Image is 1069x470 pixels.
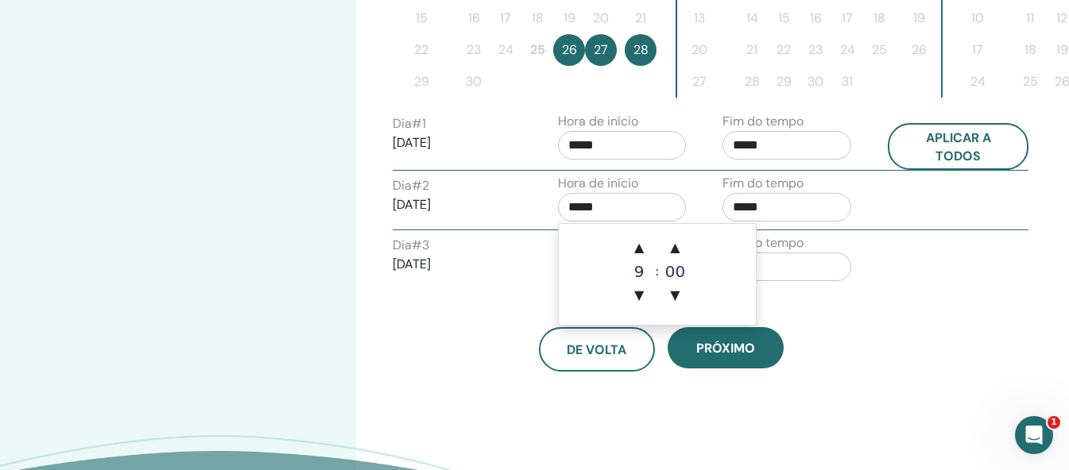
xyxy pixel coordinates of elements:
[422,237,429,253] font: 3
[567,341,626,358] font: De volta
[778,10,790,26] font: 15
[808,41,823,58] font: 23
[634,262,645,281] font: 9
[414,73,429,90] font: 29
[393,177,412,194] font: Dia
[558,113,638,129] font: Hora de início
[1024,41,1036,58] font: 18
[412,115,422,132] font: #
[634,240,644,255] font: ▲
[840,41,855,58] font: 24
[414,41,428,58] font: 22
[696,340,755,356] font: Próximo
[888,123,1029,169] button: Aplicar a todos
[393,256,431,272] font: [DATE]
[694,10,705,26] font: 13
[500,10,511,26] font: 17
[393,115,412,132] font: Dia
[722,113,804,129] font: Fim do tempo
[1023,73,1038,90] font: 25
[416,10,428,26] font: 15
[422,177,429,194] font: 2
[594,41,608,58] font: 27
[745,73,760,90] font: 28
[692,73,707,90] font: 27
[393,196,431,213] font: [DATE]
[1056,10,1067,26] font: 12
[722,234,804,251] font: Fim do tempo
[670,240,680,255] font: ▲
[746,41,757,58] font: 21
[808,73,823,90] font: 30
[655,264,659,279] font: :
[668,327,784,368] button: Próximo
[467,41,481,58] font: 23
[635,10,646,26] font: 21
[691,41,707,58] font: 20
[593,10,609,26] font: 20
[1015,416,1053,454] iframe: Chat ao vivo do Intercom
[530,41,545,58] font: 25
[564,10,575,26] font: 19
[971,10,984,26] font: 10
[422,115,426,132] font: 1
[468,10,480,26] font: 16
[393,134,431,151] font: [DATE]
[872,41,887,58] font: 25
[633,41,649,58] font: 28
[842,10,853,26] font: 17
[913,10,925,26] font: 19
[926,129,991,164] font: Aplicar a todos
[912,41,927,58] font: 26
[777,41,791,58] font: 22
[970,73,986,90] font: 24
[722,175,804,191] font: Fim do tempo
[558,175,638,191] font: Hora de início
[777,73,792,90] font: 29
[746,10,758,26] font: 14
[393,237,412,253] font: Dia
[498,41,513,58] font: 24
[562,41,577,58] font: 26
[466,73,482,90] font: 30
[634,287,644,302] font: ▼
[1051,417,1057,427] font: 1
[539,327,655,372] button: De volta
[873,10,885,26] font: 18
[810,10,822,26] font: 16
[842,73,853,90] font: 31
[532,10,544,26] font: 18
[670,287,680,302] font: ▼
[412,237,422,253] font: #
[972,41,983,58] font: 17
[412,177,422,194] font: #
[665,262,685,281] font: 00
[1026,10,1034,26] font: 11
[1056,41,1068,58] font: 19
